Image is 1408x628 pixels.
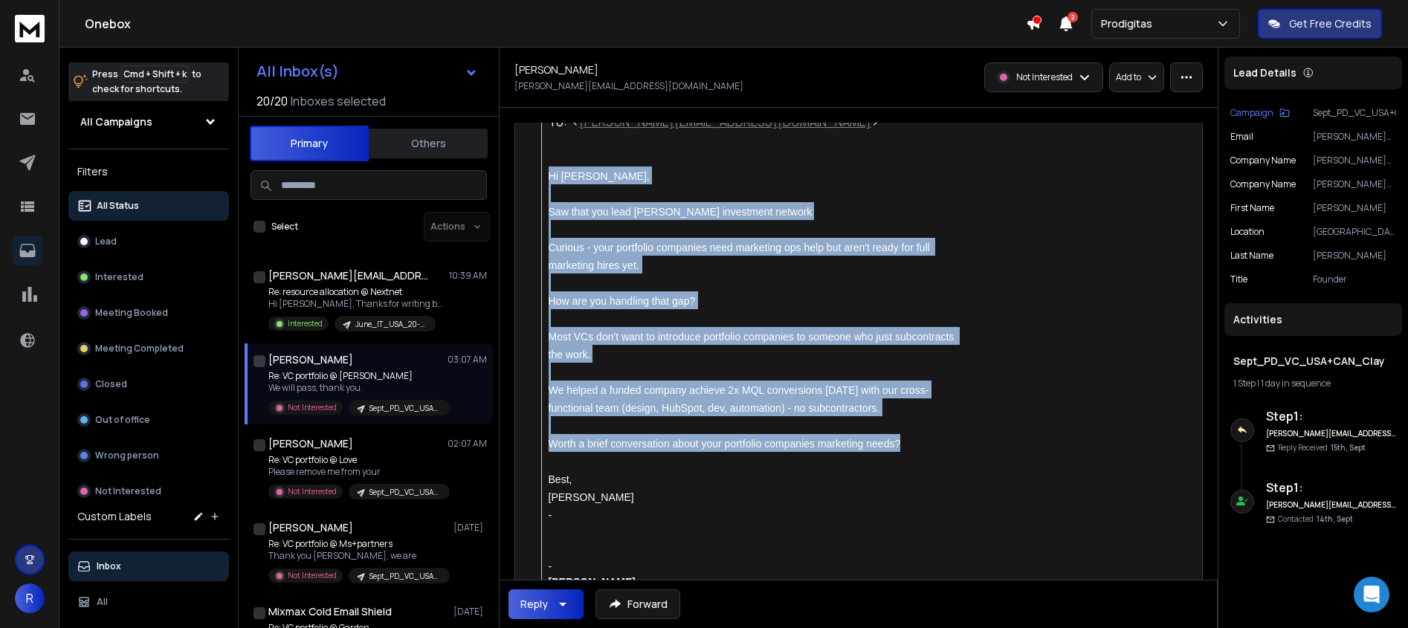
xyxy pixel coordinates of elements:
[268,520,353,535] h1: [PERSON_NAME]
[369,127,488,160] button: Others
[369,571,441,582] p: Sept_PD_VC_USA+CAN_Clay
[271,221,298,233] label: Select
[1266,407,1396,425] h6: Step 1 :
[92,67,201,97] p: Press to check for shortcuts.
[256,92,288,110] span: 20 / 20
[1278,514,1353,525] p: Contacted
[453,522,487,534] p: [DATE]
[68,191,229,221] button: All Status
[549,438,901,450] span: Worth a brief conversation about your portfolio companies marketing needs?
[1230,273,1247,285] p: title
[268,298,447,310] p: Hi [PERSON_NAME], Thanks for writing back. Kindly
[549,473,572,485] span: Best,
[97,200,139,212] p: All Status
[68,551,229,581] button: Inbox
[1233,377,1256,389] span: 1 Step
[1116,71,1141,83] p: Add to
[288,318,323,329] p: Interested
[97,596,108,608] p: All
[291,92,386,110] h3: Inboxes selected
[549,384,929,414] span: We helped a funded company achieve 2x MQL conversions [DATE] with our cross-functional team (desi...
[68,441,229,470] button: Wrong person
[1068,12,1078,22] span: 2
[1313,226,1396,238] p: [GEOGRAPHIC_DATA], [US_STATE], [GEOGRAPHIC_DATA]
[77,509,152,524] h3: Custom Labels
[549,206,813,218] span: Saw that you lead [PERSON_NAME] investment network
[1230,226,1265,238] p: location
[1230,107,1290,119] button: Campaign
[595,589,680,619] button: Forward
[1233,65,1296,80] p: Lead Details
[520,597,548,612] div: Reply
[549,242,933,271] span: Curious - your portfolio companies need marketing ops help but aren't ready for full marketing hi...
[549,170,650,182] span: Hi [PERSON_NAME],
[95,343,184,355] p: Meeting Completed
[508,589,584,619] button: Reply
[1331,442,1366,453] span: 15th, Sept
[1016,71,1073,83] p: Not Interested
[1266,499,1396,511] h6: [PERSON_NAME][EMAIL_ADDRESS][DOMAIN_NAME]
[1289,16,1372,31] p: Get Free Credits
[68,405,229,435] button: Out of office
[1233,354,1393,369] h1: Sept_PD_VC_USA+CAN_Clay
[95,450,159,462] p: Wrong person
[1230,250,1273,262] p: Last Name
[549,509,552,521] span: -
[1230,131,1253,143] p: Email
[68,161,229,182] h3: Filters
[268,454,447,466] p: Re: VC portfolio @ Love
[1278,442,1366,453] p: Reply Received
[268,604,392,619] h1: Mixmax Cold Email Shield
[549,331,957,360] span: Most VCs don't want to introduce portfolio companies to someone who just subcontracts the work.
[453,606,487,618] p: [DATE]
[1266,428,1396,439] h6: [PERSON_NAME][EMAIL_ADDRESS][DOMAIN_NAME]
[68,227,229,256] button: Lead
[15,583,45,613] button: R
[1313,107,1396,119] p: Sept_PD_VC_USA+CAN_Clay
[1224,303,1402,336] div: Activities
[1230,155,1296,166] p: Company name
[1266,479,1396,496] h6: Step 1 :
[1313,155,1396,166] p: [PERSON_NAME] Investment Network
[68,334,229,363] button: Meeting Completed
[549,295,696,307] span: How are you handling that gap?
[1230,178,1296,190] p: Company Name
[85,15,1026,33] h1: Onebox
[68,587,229,617] button: All
[549,491,634,503] span: [PERSON_NAME]
[268,436,353,451] h1: [PERSON_NAME]
[288,402,337,413] p: Not Interested
[288,570,337,581] p: Not Interested
[95,236,117,247] p: Lead
[1313,273,1396,285] p: Founder
[549,560,636,588] span: -
[369,487,441,498] p: Sept_PD_VC_USA+CAN_Clay
[514,62,598,77] h1: [PERSON_NAME]
[95,271,143,283] p: Interested
[68,298,229,328] button: Meeting Booked
[1313,131,1396,143] p: [PERSON_NAME][EMAIL_ADDRESS][DOMAIN_NAME]
[268,352,353,367] h1: [PERSON_NAME]
[268,538,447,550] p: Re: VC portfolio @ Ms+partners
[514,80,743,92] p: [PERSON_NAME][EMAIL_ADDRESS][DOMAIN_NAME]
[1354,577,1389,612] div: Open Intercom Messenger
[1101,16,1158,31] p: Prodigitas
[288,486,337,497] p: Not Interested
[549,576,636,588] strong: [PERSON_NAME]
[1313,202,1396,214] p: [PERSON_NAME]
[95,485,161,497] p: Not Interested
[1317,514,1353,524] span: 14th, Sept
[80,114,152,129] h1: All Campaigns
[268,550,447,562] p: Thank you [PERSON_NAME], we are
[268,466,447,478] p: Please remove me from your
[68,262,229,292] button: Interested
[245,56,490,86] button: All Inbox(s)
[68,476,229,506] button: Not Interested
[95,414,150,426] p: Out of office
[95,307,168,319] p: Meeting Booked
[1261,377,1331,389] span: 1 day in sequence
[121,65,189,82] span: Cmd + Shift + k
[250,126,369,161] button: Primary
[1230,202,1274,214] p: First Name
